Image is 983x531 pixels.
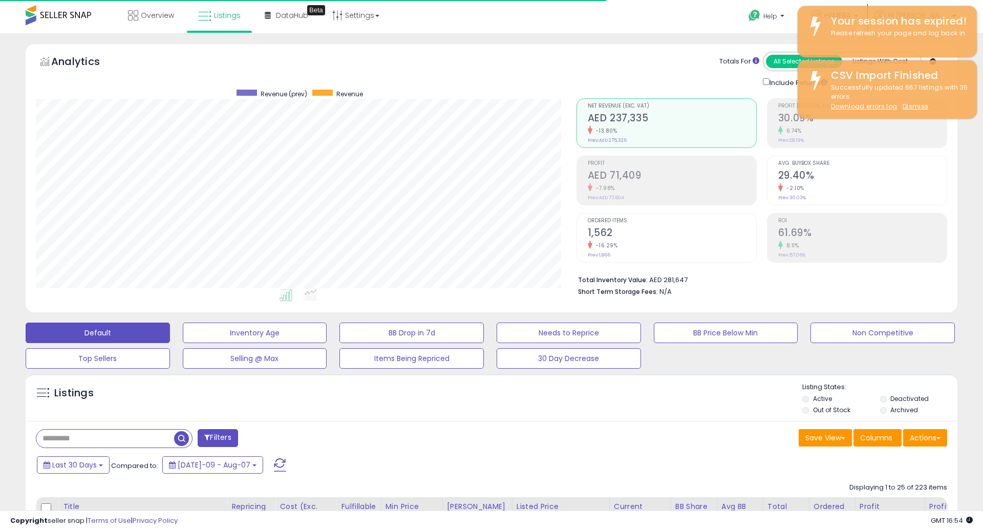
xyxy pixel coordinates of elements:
h5: Analytics [51,54,120,71]
button: Selling @ Max [183,348,327,369]
button: Needs to Reprice [497,323,641,343]
small: -16.29% [592,242,618,249]
span: Last 30 Days [52,460,97,470]
span: 2025-09-9 16:54 GMT [931,516,973,525]
small: Prev: 57.06% [778,252,805,258]
button: Non Competitive [810,323,955,343]
h2: AED 71,409 [588,169,756,183]
button: Last 30 Days [37,456,110,474]
span: ROI [778,218,947,224]
button: Default [26,323,170,343]
span: Avg. Buybox Share [778,161,947,166]
span: Net Revenue (Exc. VAT) [588,103,756,109]
span: N/A [659,287,672,296]
u: Dismiss [903,102,928,111]
h2: 61.69% [778,227,947,241]
p: Listing States: [802,383,957,392]
span: Ordered Items [588,218,756,224]
button: BB Drop in 7d [339,323,484,343]
span: Columns [860,433,892,443]
span: Compared to: [111,461,158,471]
label: Out of Stock [813,406,850,414]
span: Listings [214,10,241,20]
h2: 30.09% [778,112,947,126]
h5: Listings [54,386,94,400]
button: Items Being Repriced [339,348,484,369]
small: -7.98% [592,184,615,192]
b: Total Inventory Value: [578,275,648,284]
div: Displaying 1 to 25 of 223 items [849,483,947,493]
small: Prev: 28.19% [778,137,804,143]
button: BB Price Below Min [654,323,798,343]
li: AED 281,647 [578,273,939,285]
h2: AED 237,335 [588,112,756,126]
span: Profit [588,161,756,166]
span: Revenue (prev) [261,90,307,98]
button: 30 Day Decrease [497,348,641,369]
button: Top Sellers [26,348,170,369]
small: -2.10% [783,184,804,192]
div: Tooltip anchor [307,5,325,15]
button: [DATE]-09 - Aug-07 [162,456,263,474]
div: Include Returns [755,76,840,88]
small: -13.80% [592,127,617,135]
small: Prev: 30.03% [778,195,806,201]
span: DataHub [276,10,308,20]
small: 8.11% [783,242,799,249]
b: Short Term Storage Fees: [578,287,658,296]
a: Help [740,2,795,33]
button: Columns [853,429,902,447]
i: Get Help [748,9,761,22]
div: CSV Import Finished [823,68,969,83]
small: Prev: 1,866 [588,252,610,258]
h2: 29.40% [778,169,947,183]
a: Privacy Policy [133,516,178,525]
small: Prev: AED 275,326 [588,137,627,143]
h2: 1,562 [588,227,756,241]
span: Revenue [336,90,363,98]
label: Active [813,394,832,403]
button: Inventory Age [183,323,327,343]
button: Filters [198,429,238,447]
span: Profit [PERSON_NAME] [778,103,947,109]
label: Deactivated [890,394,929,403]
div: Successfully updated 667 listings with 36 errors. [823,83,969,112]
div: Please refresh your page and log back in [823,29,969,38]
a: Terms of Use [88,516,131,525]
small: Prev: AED 77,604 [588,195,624,201]
button: All Selected Listings [766,55,842,68]
small: 6.74% [783,127,802,135]
span: Help [763,12,777,20]
button: Actions [903,429,947,447]
strong: Copyright [10,516,48,525]
span: Overview [141,10,174,20]
label: Archived [890,406,918,414]
div: Your session has expired! [823,14,969,29]
a: Download errors log [831,102,897,111]
div: Totals For [719,57,759,67]
span: [DATE]-09 - Aug-07 [178,460,250,470]
div: seller snap | | [10,516,178,526]
button: Save View [799,429,852,447]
